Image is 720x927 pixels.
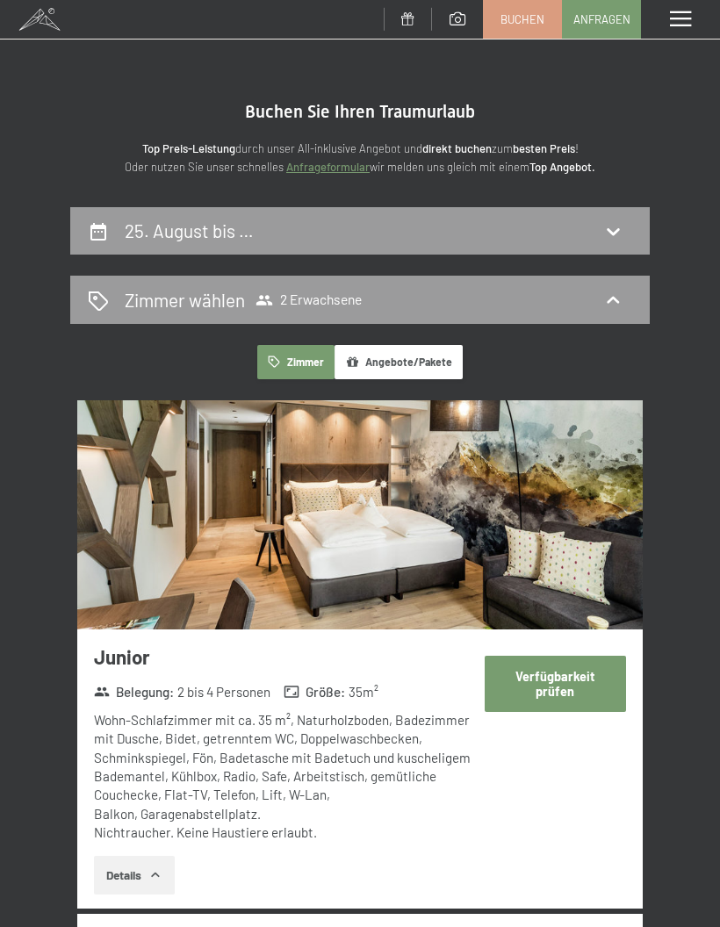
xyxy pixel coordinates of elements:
span: Buchen [500,11,544,27]
strong: Belegung : [94,683,174,701]
a: Anfragen [563,1,640,38]
button: Details [94,856,174,895]
a: Buchen [484,1,561,38]
button: Angebote/Pakete [335,345,463,379]
span: 35 m² [349,683,378,701]
strong: Größe : [284,683,345,701]
span: Anfragen [573,11,630,27]
h3: Junior [94,643,472,671]
h2: 25. August bis … [125,219,254,241]
strong: besten Preis [513,141,575,155]
span: Buchen Sie Ihren Traumurlaub [245,101,475,122]
strong: Top Preis-Leistung [142,141,235,155]
span: 2 Erwachsene [256,291,362,309]
a: Anfrageformular [286,160,370,174]
div: Wohn-Schlafzimmer mit ca. 35 m², Naturholzboden, Badezimmer mit Dusche, Bidet, getrenntem WC, Dop... [94,711,472,842]
strong: Top Angebot. [529,160,595,174]
button: Zimmer [257,345,335,379]
img: mss_renderimg.php [77,400,643,629]
p: durch unser All-inklusive Angebot und zum ! Oder nutzen Sie unser schnelles wir melden uns gleich... [70,140,650,176]
h2: Zimmer wählen [125,287,245,313]
button: Verfügbarkeit prüfen [485,656,626,711]
span: 2 bis 4 Personen [177,683,270,701]
strong: direkt buchen [422,141,492,155]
